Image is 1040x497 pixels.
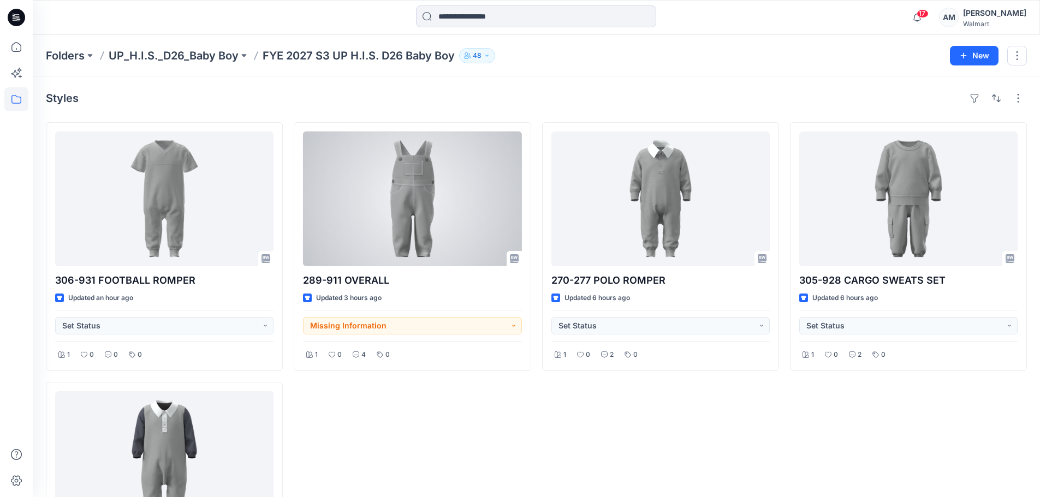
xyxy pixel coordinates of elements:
p: 1 [315,349,318,361]
button: 48 [459,48,495,63]
p: 289-911 OVERALL [303,273,521,288]
div: AM [939,8,959,27]
button: New [950,46,999,65]
span: 17 [917,9,929,18]
p: 270-277 POLO ROMPER [551,273,770,288]
a: 289-911 OVERALL [303,131,521,266]
p: 1 [67,349,70,361]
p: 0 [385,349,390,361]
p: 4 [361,349,366,361]
p: 0 [337,349,342,361]
p: 0 [881,349,886,361]
div: Walmart [963,20,1026,28]
a: UP_H.I.S._D26_Baby Boy [109,48,239,63]
p: 2 [610,349,614,361]
p: Updated 6 hours ago [564,292,630,304]
a: 306-931 FOOTBALL ROMPER [55,131,274,266]
p: Updated an hour ago [68,292,133,304]
p: 0 [114,349,118,361]
a: 305-928 CARGO SWEATS SET [799,131,1018,266]
p: FYE 2027 S3 UP H.I.S. D26 Baby Boy [263,48,455,63]
div: [PERSON_NAME] [963,7,1026,20]
p: 1 [811,349,814,361]
p: 306-931 FOOTBALL ROMPER [55,273,274,288]
h4: Styles [46,92,79,105]
p: 0 [138,349,142,361]
p: 305-928 CARGO SWEATS SET [799,273,1018,288]
p: Updated 3 hours ago [316,292,382,304]
p: Updated 6 hours ago [812,292,878,304]
p: 0 [90,349,94,361]
a: 270-277 POLO ROMPER [551,131,770,266]
p: 48 [473,50,482,62]
p: 2 [858,349,861,361]
p: 1 [563,349,566,361]
p: 0 [633,349,638,361]
p: 0 [586,349,590,361]
p: 0 [834,349,838,361]
a: Folders [46,48,85,63]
